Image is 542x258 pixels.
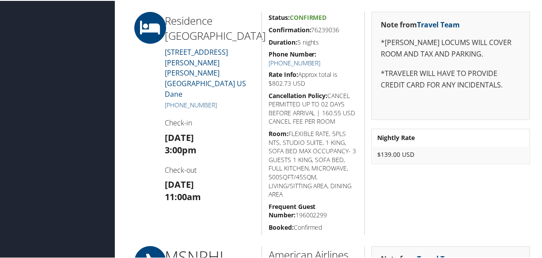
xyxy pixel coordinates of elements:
[165,178,194,190] strong: [DATE]
[269,70,298,78] strong: Rate Info:
[373,146,529,162] td: $139.00 USD
[165,118,255,127] h4: Check-in
[165,190,201,202] strong: 11:00am
[269,223,294,231] strong: Booked:
[269,58,321,66] a: [PHONE_NUMBER]
[269,202,358,219] h5: 196002299
[269,12,290,21] strong: Status:
[269,25,358,34] h5: 76239036
[381,36,521,59] p: *[PERSON_NAME] LOCUMS WILL COVER ROOM AND TAX AND PARKING.
[269,49,317,57] strong: Phone Number:
[165,100,217,109] a: [PHONE_NUMBER]
[165,165,255,175] h4: Check-out
[417,19,460,29] a: Travel Team
[269,70,358,87] h5: Approx total is $802.73 USD
[269,202,316,219] strong: Frequent Guest Number:
[165,46,246,99] a: [STREET_ADDRESS][PERSON_NAME][PERSON_NAME][GEOGRAPHIC_DATA] US Dane
[269,129,288,137] strong: Room:
[290,12,327,21] span: Confirmed
[165,131,194,143] strong: [DATE]
[373,129,529,145] th: Nightly Rate
[269,91,328,99] strong: Cancellation Policy:
[165,144,197,156] strong: 3:00pm
[269,25,311,33] strong: Confirmation:
[269,91,358,125] h5: CANCEL PERMITTED UP TO 02 DAYS BEFORE ARRIVAL | 160.55 USD CANCEL FEE PER ROOM
[269,37,358,46] h5: 5 nights
[381,19,460,29] strong: Note from
[269,37,297,46] strong: Duration:
[269,129,358,198] h5: FLEXIBLE RATE, 5PLS NTS, STUDIO SUITE, 1 KING, SOFA BED MAX OCCUPANCY- 3 GUESTS 1 KING, SOFA BED,...
[381,68,521,90] p: *TRAVELER WILL HAVE TO PROVIDE CREDIT CARD FOR ANY INCIDENTALS.
[165,12,255,42] h2: Residence [GEOGRAPHIC_DATA]
[269,223,358,231] h5: Confirmed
